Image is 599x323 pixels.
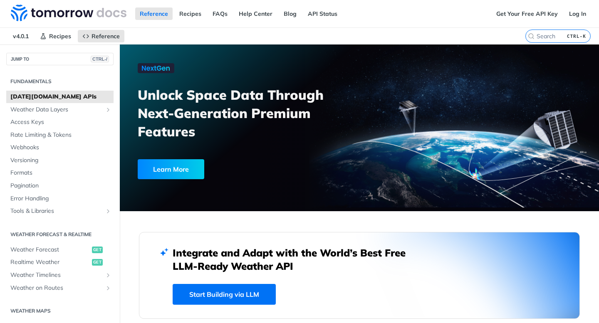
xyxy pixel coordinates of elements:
[91,56,109,62] span: CTRL-/
[6,167,114,179] a: Formats
[49,32,71,40] span: Recipes
[138,159,204,179] div: Learn More
[234,7,277,20] a: Help Center
[6,104,114,116] a: Weather Data LayersShow subpages for Weather Data Layers
[173,246,418,273] h2: Integrate and Adapt with the World’s Best Free LLM-Ready Weather API
[92,247,103,253] span: get
[138,159,322,179] a: Learn More
[10,195,111,203] span: Error Handling
[35,30,76,42] a: Recipes
[10,156,111,165] span: Versioning
[8,30,33,42] span: v4.0.1
[528,33,535,39] svg: Search
[10,284,103,292] span: Weather on Routes
[173,284,276,305] a: Start Building via LLM
[6,307,114,315] h2: Weather Maps
[6,192,114,205] a: Error Handling
[175,7,206,20] a: Recipes
[6,129,114,141] a: Rate Limiting & Tokens
[10,106,103,114] span: Weather Data Layers
[10,246,90,254] span: Weather Forecast
[105,285,111,291] button: Show subpages for Weather on Routes
[78,30,124,42] a: Reference
[6,180,114,192] a: Pagination
[10,131,111,139] span: Rate Limiting & Tokens
[6,269,114,281] a: Weather TimelinesShow subpages for Weather Timelines
[6,256,114,269] a: Realtime Weatherget
[10,271,103,279] span: Weather Timelines
[565,32,588,40] kbd: CTRL-K
[92,259,103,266] span: get
[10,169,111,177] span: Formats
[6,78,114,85] h2: Fundamentals
[6,116,114,128] a: Access Keys
[208,7,232,20] a: FAQs
[105,272,111,279] button: Show subpages for Weather Timelines
[6,205,114,217] a: Tools & LibrariesShow subpages for Tools & Libraries
[6,231,114,238] h2: Weather Forecast & realtime
[11,5,126,21] img: Tomorrow.io Weather API Docs
[6,154,114,167] a: Versioning
[279,7,301,20] a: Blog
[10,143,111,152] span: Webhooks
[6,244,114,256] a: Weather Forecastget
[105,208,111,215] button: Show subpages for Tools & Libraries
[138,86,369,141] h3: Unlock Space Data Through Next-Generation Premium Features
[6,53,114,65] button: JUMP TOCTRL-/
[10,258,90,266] span: Realtime Weather
[492,7,562,20] a: Get Your Free API Key
[564,7,591,20] a: Log In
[303,7,342,20] a: API Status
[10,182,111,190] span: Pagination
[10,93,111,101] span: [DATE][DOMAIN_NAME] APIs
[10,118,111,126] span: Access Keys
[92,32,120,40] span: Reference
[6,282,114,294] a: Weather on RoutesShow subpages for Weather on Routes
[6,141,114,154] a: Webhooks
[135,7,173,20] a: Reference
[10,207,103,215] span: Tools & Libraries
[138,63,174,73] img: NextGen
[105,106,111,113] button: Show subpages for Weather Data Layers
[6,91,114,103] a: [DATE][DOMAIN_NAME] APIs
